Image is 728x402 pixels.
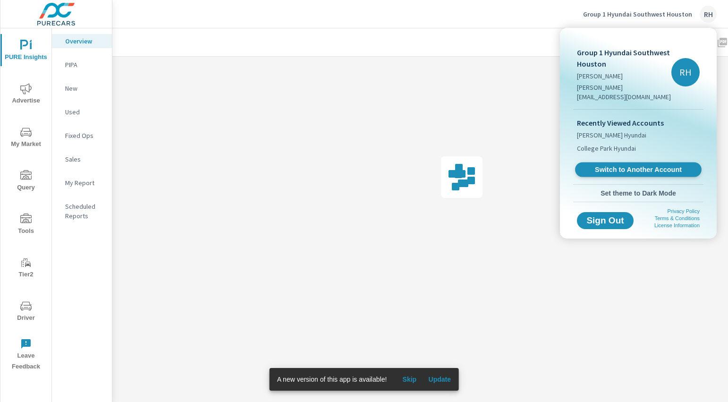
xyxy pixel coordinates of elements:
p: [PERSON_NAME] [577,71,671,81]
button: Sign Out [577,212,634,229]
button: Set theme to Dark Mode [573,185,703,202]
a: License Information [654,222,700,228]
span: Sign Out [584,216,626,225]
a: Switch to Another Account [575,163,702,177]
span: Set theme to Dark Mode [577,189,700,197]
span: College Park Hyundai [577,144,636,153]
p: Group 1 Hyundai Southwest Houston [577,47,671,69]
p: [PERSON_NAME][EMAIL_ADDRESS][DOMAIN_NAME] [577,83,671,102]
a: Terms & Conditions [655,215,700,221]
span: [PERSON_NAME] Hyundai [577,130,646,140]
div: RH [671,58,700,86]
a: Privacy Policy [668,208,700,214]
span: Switch to Another Account [580,165,696,174]
p: Recently Viewed Accounts [577,117,700,128]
